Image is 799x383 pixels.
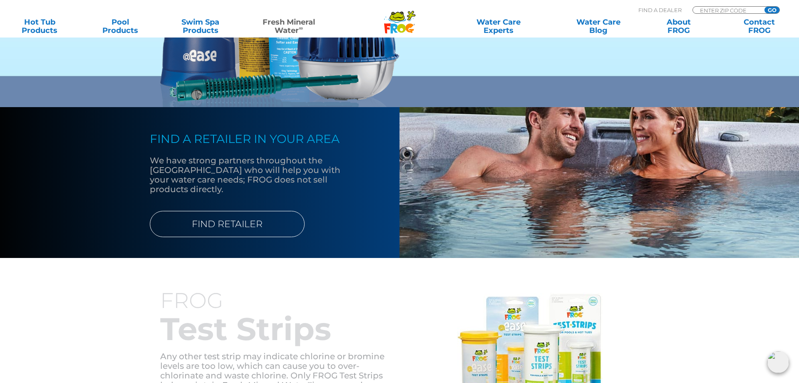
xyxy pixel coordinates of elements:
a: Hot TubProducts [8,18,71,35]
a: Swim SpaProducts [169,18,232,35]
h3: FROG [160,289,399,312]
h4: FIND A RETAILER IN YOUR AREA [150,132,358,145]
h2: Test Strips [160,312,399,345]
p: We have strong partners throughout the [GEOGRAPHIC_DATA] who will help you with your water care n... [150,156,358,194]
a: Water CareExperts [447,18,549,35]
a: Fresh MineralWater∞ [250,18,328,35]
a: ContactFROG [728,18,791,35]
a: Water CareBlog [567,18,630,35]
a: FIND RETAILER [150,211,305,237]
p: Find A Dealer [638,6,682,14]
img: openIcon [767,351,789,373]
a: AboutFROG [648,18,710,35]
input: GO [764,7,779,13]
sup: ∞ [299,25,303,31]
a: PoolProducts [89,18,151,35]
input: Zip Code Form [699,7,755,14]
